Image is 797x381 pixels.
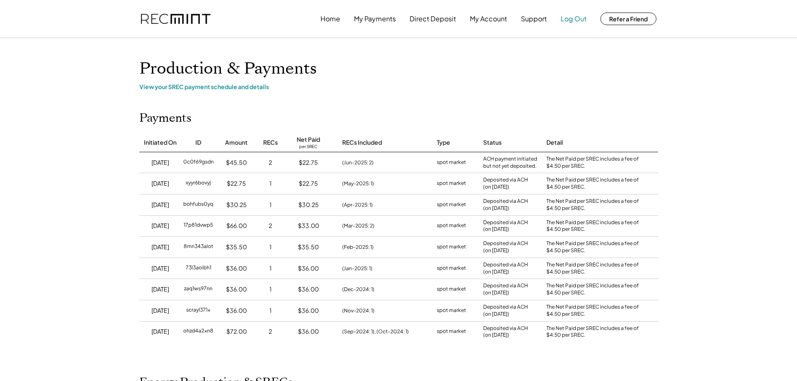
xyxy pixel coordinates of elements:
[226,285,247,294] div: $36.00
[298,285,319,294] div: $36.00
[226,327,247,336] div: $72.00
[437,201,466,209] div: spot market
[483,176,528,191] div: Deposited via ACH (on [DATE])
[297,136,320,144] div: Net Paid
[342,180,374,187] div: (May-2025: 1)
[546,261,643,276] div: The Net Paid per SREC includes a fee of $4.50 per SREC.
[186,264,211,273] div: 73l3aoibh1
[600,13,656,25] button: Refer a Friend
[298,243,319,251] div: $35.50
[299,144,318,150] div: per SREC
[269,307,272,315] div: 1
[546,325,643,339] div: The Net Paid per SREC includes a fee of $4.50 per SREC.
[299,179,318,188] div: $22.75
[263,138,278,147] div: RECs
[151,179,169,188] div: [DATE]
[437,138,450,147] div: Type
[483,261,528,276] div: Deposited via ACH (on [DATE])
[151,201,169,209] div: [DATE]
[342,159,374,166] div: (Jun-2025: 2)
[437,243,466,251] div: spot market
[139,83,658,90] div: View your SREC payment schedule and details
[483,304,528,318] div: Deposited via ACH (on [DATE])
[151,222,169,230] div: [DATE]
[298,327,319,336] div: $36.00
[342,307,374,315] div: (Nov-2024: 1)
[269,222,272,230] div: 2
[483,325,528,339] div: Deposited via ACH (on [DATE])
[354,10,396,27] button: My Payments
[186,307,210,315] div: scrayl371x
[483,156,538,170] div: ACH payment initiated but not yet deposited.
[141,14,210,24] img: recmint-logotype%403x.png
[298,222,319,230] div: $33.00
[139,59,658,79] h1: Production & Payments
[546,176,643,191] div: The Net Paid per SREC includes a fee of $4.50 per SREC.
[483,219,528,233] div: Deposited via ACH (on [DATE])
[269,179,272,188] div: 1
[470,10,507,27] button: My Account
[269,243,272,251] div: 1
[183,327,213,336] div: ohzd4a2xn8
[342,138,382,147] div: RECs Included
[151,243,169,251] div: [DATE]
[342,286,374,293] div: (Dec-2024: 1)
[269,327,272,336] div: 2
[437,264,466,273] div: spot market
[342,222,374,230] div: (Mar-2025: 2)
[521,10,547,27] button: Support
[226,307,247,315] div: $36.00
[184,243,213,251] div: 8mn343alot
[546,156,643,170] div: The Net Paid per SREC includes a fee of $4.50 per SREC.
[183,201,213,209] div: bohfubs0yq
[546,282,643,297] div: The Net Paid per SREC includes a fee of $4.50 per SREC.
[299,159,318,167] div: $22.75
[298,264,319,273] div: $36.00
[342,201,373,209] div: (Apr-2025: 1)
[225,138,248,147] div: Amount
[561,10,587,27] button: Log Out
[269,285,272,294] div: 1
[184,285,213,294] div: zaq1ws97nn
[139,111,192,125] h2: Payments
[546,219,643,233] div: The Net Paid per SREC includes a fee of $4.50 per SREC.
[226,264,247,273] div: $36.00
[483,282,528,297] div: Deposited via ACH (on [DATE])
[410,10,456,27] button: Direct Deposit
[437,159,466,167] div: spot market
[298,201,319,209] div: $30.25
[437,179,466,188] div: spot market
[298,307,319,315] div: $36.00
[226,222,247,230] div: $66.00
[269,264,272,273] div: 1
[227,179,246,188] div: $22.75
[546,240,643,254] div: The Net Paid per SREC includes a fee of $4.50 per SREC.
[546,138,563,147] div: Detail
[269,201,272,209] div: 1
[342,328,409,335] div: (Sep-2024: 1), (Oct-2024: 1)
[151,285,169,294] div: [DATE]
[483,138,502,147] div: Status
[226,243,247,251] div: $35.50
[226,159,247,167] div: $45.50
[546,198,643,212] div: The Net Paid per SREC includes a fee of $4.50 per SREC.
[269,159,272,167] div: 2
[546,304,643,318] div: The Net Paid per SREC includes a fee of $4.50 per SREC.
[483,240,528,254] div: Deposited via ACH (on [DATE])
[184,222,213,230] div: 17p81dvwp5
[437,222,466,230] div: spot market
[186,179,211,188] div: xyyr6bovyj
[151,159,169,167] div: [DATE]
[144,138,177,147] div: Initiated On
[226,201,247,209] div: $30.25
[320,10,340,27] button: Home
[342,243,374,251] div: (Feb-2025: 1)
[151,327,169,336] div: [DATE]
[151,307,169,315] div: [DATE]
[437,307,466,315] div: spot market
[195,138,201,147] div: ID
[183,159,214,167] div: 0c0f69gsdn
[437,327,466,336] div: spot market
[483,198,528,212] div: Deposited via ACH (on [DATE])
[342,265,372,272] div: (Jan-2025: 1)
